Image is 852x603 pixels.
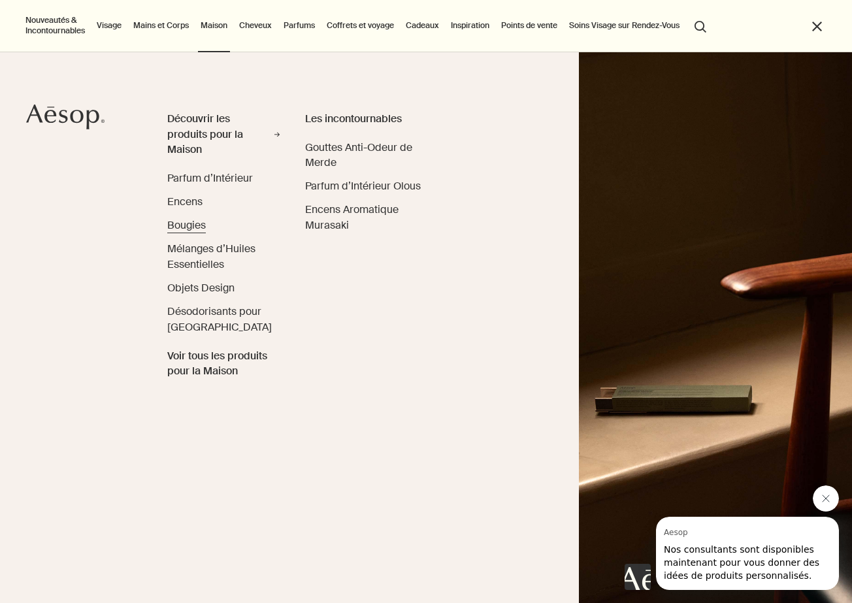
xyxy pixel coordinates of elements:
[281,18,318,33] a: Parfums
[167,194,203,210] a: Encens
[167,281,235,295] span: Objets Design
[167,218,206,232] span: Bougies
[167,348,280,379] span: Voir tous les produits pour la Maison
[167,241,280,272] a: Mélanges d’Huiles Essentielles
[324,18,397,33] a: Coffrets et voyage
[167,343,280,379] a: Voir tous les produits pour la Maison
[167,304,272,334] span: Désodorisants pour Salle de Bain
[813,485,839,512] iframe: Fermer le message de Aesop
[167,111,280,163] a: Découvrir les produits pour la Maison
[167,195,203,208] span: Encens
[579,52,852,603] img: Warmly lit room containing lamp and mid-century furniture.
[403,18,442,33] a: Cadeaux
[23,101,108,137] a: Aesop
[566,18,682,33] a: Soins Visage sur Rendez-Vous
[237,18,274,33] a: Cheveux
[625,564,651,590] iframe: pas de contenu
[305,111,442,127] div: Les incontournables
[689,13,712,38] button: Lancer une recherche
[625,485,839,590] div: Aesop dit « Nos consultants sont disponibles maintenant pour vous donner des idées de produits pe...
[305,203,399,232] span: Encens Aromatique Murasaki
[499,18,560,33] button: Points de vente
[305,179,421,193] span: Parfum d’Intérieur Olous
[167,171,253,186] a: Parfum d’Intérieur
[305,202,442,233] a: Encens Aromatique Murasaki
[26,104,105,130] svg: Aesop
[167,280,235,296] a: Objets Design
[198,18,230,33] a: Maison
[810,19,825,34] button: Fermer le menu
[167,171,253,185] span: Parfum d’Intérieur
[131,18,191,33] a: Mains et Corps
[448,18,492,33] a: Inspiration
[94,18,124,33] a: Visage
[656,517,839,590] iframe: Message de Aesop
[167,111,270,157] div: Découvrir les produits pour la Maison
[23,12,88,39] button: Nouveautés & Incontournables
[305,140,442,171] a: Gouttes Anti-Odeur de Merde
[305,178,421,194] a: Parfum d’Intérieur Olous
[167,242,255,271] span: Mélanges d’Huiles Essentielles
[167,218,206,233] a: Bougies
[167,304,280,334] a: Désodorisants pour [GEOGRAPHIC_DATA]
[305,140,412,170] span: Gouttes Anti-Odeur de Merde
